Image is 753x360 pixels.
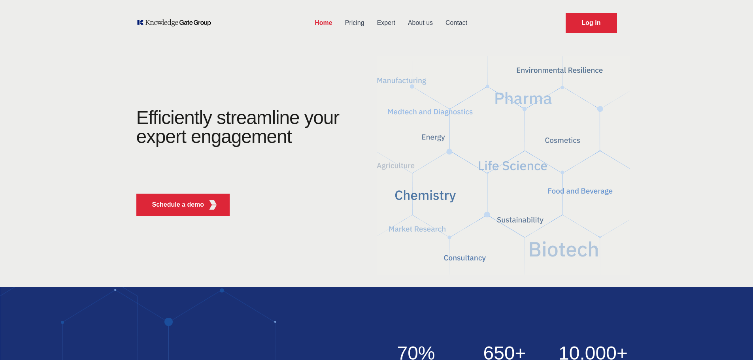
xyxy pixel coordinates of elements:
img: KGG Fifth Element RED [377,51,630,279]
h1: Efficiently streamline your expert engagement [136,107,340,147]
a: Expert [371,13,402,33]
a: About us [402,13,439,33]
a: KOL Knowledge Platform: Talk to Key External Experts (KEE) [136,19,217,27]
p: Schedule a demo [152,200,204,209]
a: Home [308,13,338,33]
a: Request Demo [566,13,617,33]
a: Pricing [339,13,371,33]
a: Contact [439,13,474,33]
button: Schedule a demoKGG Fifth Element RED [136,194,230,216]
img: KGG Fifth Element RED [208,200,218,210]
